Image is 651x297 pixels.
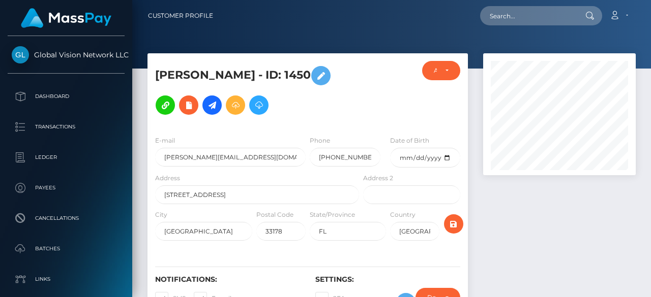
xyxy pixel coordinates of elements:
p: Links [12,272,121,287]
h5: [PERSON_NAME] - ID: 1450 [155,61,353,120]
label: E-mail [155,136,175,145]
div: ACTIVE [434,67,437,75]
a: Payees [8,175,125,201]
a: Batches [8,236,125,261]
button: ACTIVE [422,61,460,80]
input: Search... [480,6,576,25]
a: Ledger [8,145,125,170]
p: Cancellations [12,211,121,226]
label: Date of Birth [390,136,429,145]
h6: Notifications: [155,275,300,284]
a: Customer Profile [148,5,213,26]
label: Postal Code [256,210,293,219]
label: Address 2 [363,174,393,183]
a: Initiate Payout [202,95,222,115]
a: Links [8,267,125,292]
label: Address [155,174,180,183]
label: State/Province [310,210,355,219]
span: Global Vision Network LLC [8,50,125,59]
p: Transactions [12,119,121,135]
a: Dashboard [8,84,125,109]
p: Batches [12,241,121,256]
h6: Settings: [315,275,460,284]
label: Country [390,210,416,219]
label: Phone [310,136,330,145]
p: Ledger [12,150,121,165]
p: Dashboard [12,89,121,104]
label: City [155,210,167,219]
a: Transactions [8,114,125,140]
p: Payees [12,180,121,195]
img: MassPay Logo [21,8,111,28]
img: Global Vision Network LLC [12,46,29,63]
a: Cancellations [8,206,125,231]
